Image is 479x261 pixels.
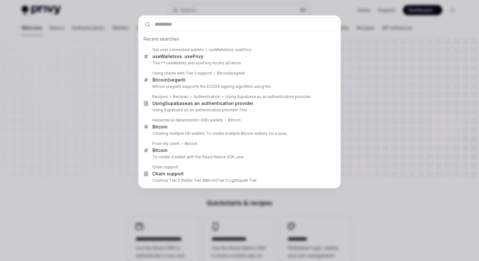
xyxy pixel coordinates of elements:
[152,71,212,76] div: Using chains with Tier 2 support
[225,94,311,99] div: Using Supabase as an authentication provider
[152,108,325,113] p: Using Supabase as an authentication provider This
[152,77,186,83] div: (segwit)
[152,147,168,153] b: Bitcoin
[152,124,168,129] b: Bitcoin
[152,61,325,66] p: The ** useWallets and usePrivy hooks all return
[209,47,229,52] b: useWallets
[152,54,177,59] b: useWallets
[194,94,220,99] div: Authentication
[152,131,325,136] p: Creating multiple HD wallets To create multiple Bitcoin wallets for a user,
[152,118,223,123] div: Hierarchical deterministic (HD) wallets
[152,54,203,59] div: vs. usePrivy
[152,47,204,52] div: Get user connected wallets
[152,141,180,146] div: From my client
[217,71,230,75] b: Bitcoin
[209,47,252,52] div: vs. usePrivy
[152,154,325,160] p: To create a wallet with the React Native SDK, use
[144,36,179,42] span: Recent searches
[152,165,178,170] div: Chain support
[152,101,253,106] div: Using as an authentication provider
[152,178,325,183] p: Cosmos Tier 2 Stellar Tier 2 Tier 2 Lightspark Tier
[185,141,197,146] b: Bitcoin
[217,71,245,76] div: (segwit)
[152,84,325,89] p: Bitcoin (segwit) supports the ECDSA signing algorithm using the
[204,178,217,183] b: Bitcoin
[165,101,188,106] b: Supabase
[152,94,168,99] div: Recipes
[152,171,184,177] div: Chain support
[228,118,241,122] b: Bitcoin
[152,77,168,82] b: Bitcoin
[173,94,188,99] div: Recipes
